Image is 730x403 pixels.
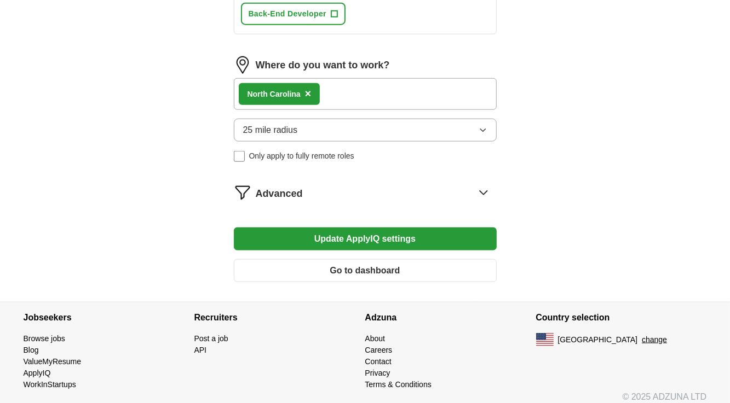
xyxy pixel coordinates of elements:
[248,89,301,100] div: rolina
[194,334,228,343] a: Post a job
[243,124,298,137] span: 25 mile radius
[536,333,554,346] img: US flag
[365,334,386,343] a: About
[24,380,76,389] a: WorkInStartups
[194,346,207,354] a: API
[241,3,346,25] button: Back-End Developer
[24,346,39,354] a: Blog
[234,259,497,282] button: Go to dashboard
[256,186,303,201] span: Advanced
[305,87,312,100] span: ×
[234,119,497,142] button: 25 mile radius
[249,8,326,20] span: Back-End Developer
[365,346,393,354] a: Careers
[234,56,251,74] img: location.png
[305,86,312,102] button: ×
[24,369,51,377] a: ApplyIQ
[234,184,251,201] img: filter
[558,334,638,346] span: [GEOGRAPHIC_DATA]
[536,302,707,333] h4: Country selection
[365,380,432,389] a: Terms & Conditions
[234,151,245,162] input: Only apply to fully remote roles
[248,90,280,98] strong: North Ca
[24,357,82,366] a: ValueMyResume
[365,369,390,377] a: Privacy
[365,357,392,366] a: Contact
[234,227,497,250] button: Update ApplyIQ settings
[256,58,390,73] label: Where do you want to work?
[24,334,65,343] a: Browse jobs
[642,334,667,346] button: change
[249,150,354,162] span: Only apply to fully remote roles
